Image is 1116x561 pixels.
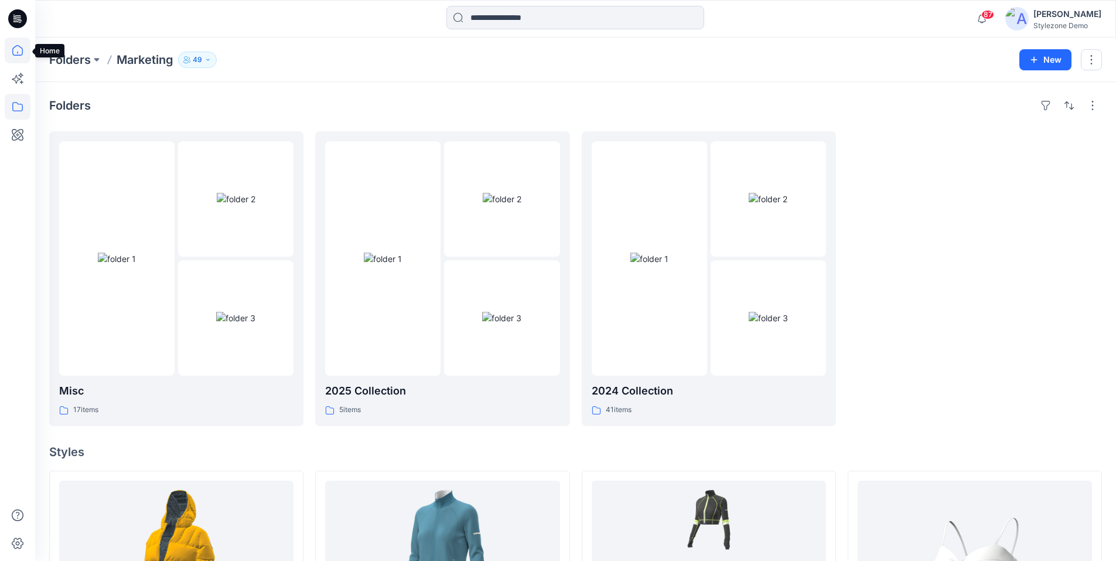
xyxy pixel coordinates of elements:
[59,383,293,399] p: Misc
[49,52,91,68] a: Folders
[749,193,787,205] img: folder 2
[98,253,136,265] img: folder 1
[217,193,255,205] img: folder 2
[1005,7,1029,30] img: avatar
[749,312,788,324] img: folder 3
[592,383,826,399] p: 2024 Collection
[117,52,173,68] p: Marketing
[582,131,836,426] a: folder 1folder 2folder 32024 Collection41items
[315,131,569,426] a: folder 1folder 2folder 32025 Collection5items
[178,52,217,68] button: 49
[981,10,994,19] span: 87
[483,193,521,205] img: folder 2
[482,312,521,324] img: folder 3
[1019,49,1071,70] button: New
[630,253,668,265] img: folder 1
[49,445,1102,459] h4: Styles
[1033,21,1101,30] div: Stylezone Demo
[49,131,303,426] a: folder 1folder 2folder 3Misc17items
[1033,7,1101,21] div: [PERSON_NAME]
[339,404,361,416] p: 5 items
[73,404,98,416] p: 17 items
[606,404,632,416] p: 41 items
[193,53,202,66] p: 49
[325,383,559,399] p: 2025 Collection
[49,98,91,113] h4: Folders
[216,312,255,324] img: folder 3
[364,253,402,265] img: folder 1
